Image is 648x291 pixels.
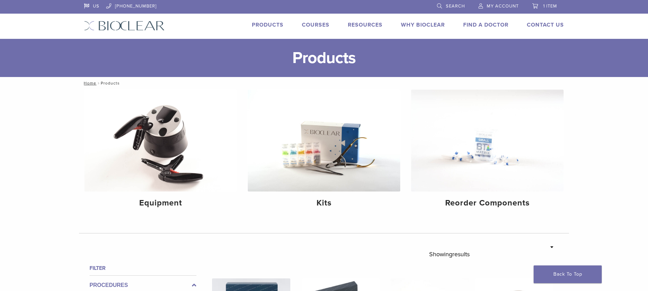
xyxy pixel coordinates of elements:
p: Showing results [429,247,470,261]
a: Resources [348,21,383,28]
span: My Account [487,3,519,9]
nav: Products [79,77,569,89]
a: Contact Us [527,21,564,28]
a: Find A Doctor [463,21,508,28]
a: Back To Top [534,265,602,283]
img: Reorder Components [411,90,564,192]
a: Home [82,81,96,86]
h4: Reorder Components [417,197,558,209]
img: Equipment [84,90,237,192]
h4: Filter [90,264,196,272]
label: Procedures [90,281,196,289]
h4: Kits [253,197,395,209]
span: Search [446,3,465,9]
img: Bioclear [84,21,165,31]
a: Courses [302,21,329,28]
a: Reorder Components [411,90,564,214]
a: Kits [248,90,400,214]
a: Why Bioclear [401,21,445,28]
a: Products [252,21,283,28]
img: Kits [248,90,400,192]
a: Equipment [84,90,237,214]
span: 1 item [543,3,557,9]
h4: Equipment [90,197,231,209]
span: / [96,81,101,85]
